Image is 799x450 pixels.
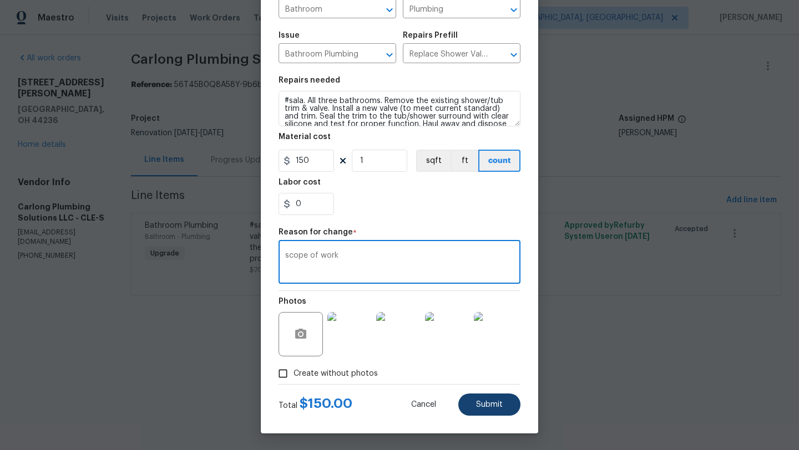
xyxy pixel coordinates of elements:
[478,150,520,172] button: count
[506,2,522,18] button: Open
[411,401,436,409] span: Cancel
[279,133,331,141] h5: Material cost
[393,393,454,416] button: Cancel
[476,401,503,409] span: Submit
[279,91,520,126] textarea: #sala. All three bathrooms. Remove the existing shower/tub trim & valve. Install a new valve (to ...
[279,76,340,84] h5: Repairs needed
[279,398,352,411] div: Total
[294,368,378,380] span: Create without photos
[279,298,306,305] h5: Photos
[279,228,353,236] h5: Reason for change
[285,252,514,275] textarea: scope of work
[416,150,451,172] button: sqft
[382,47,397,63] button: Open
[300,397,352,410] span: $ 150.00
[506,47,522,63] button: Open
[451,150,478,172] button: ft
[382,2,397,18] button: Open
[458,393,520,416] button: Submit
[279,32,300,39] h5: Issue
[403,32,458,39] h5: Repairs Prefill
[279,178,321,186] h5: Labor cost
